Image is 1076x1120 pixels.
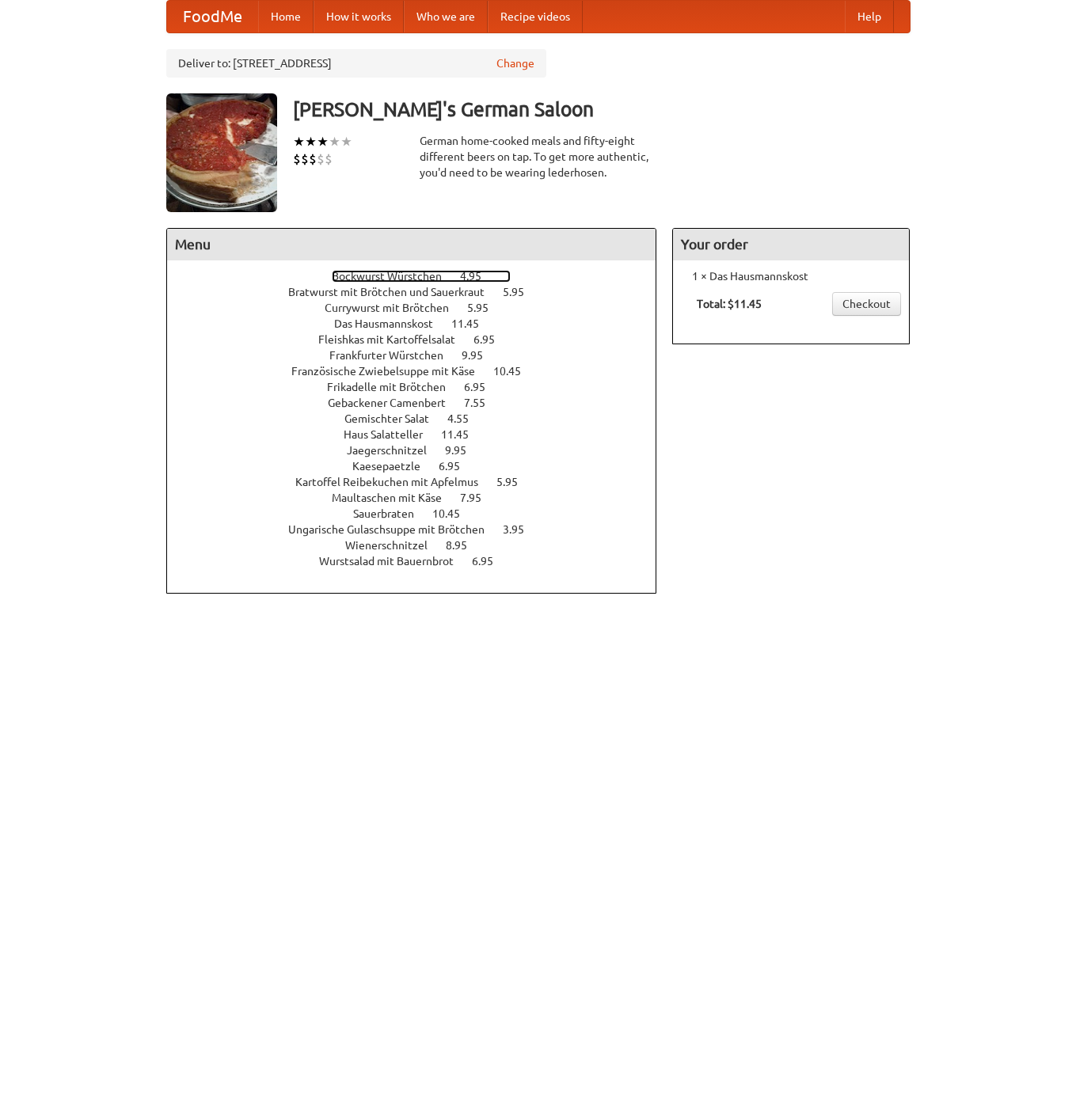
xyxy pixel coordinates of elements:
[493,365,537,378] span: 10.45
[317,150,325,168] li: $
[301,150,309,168] li: $
[166,93,277,212] img: angular.jpg
[697,298,762,310] b: Total: $11.45
[496,55,534,71] a: Change
[352,460,489,473] a: Kaesepaetzle 6.95
[291,365,550,378] a: Französische Zwiebelsuppe mit Käse 10.45
[473,333,511,346] span: 6.95
[295,476,547,488] a: Kartoffel Reibekuchen mit Apfelmus 5.95
[317,133,329,150] li: ★
[325,150,333,168] li: $
[327,381,462,393] span: Frikadelle mit Brötchen
[347,444,496,457] a: Jaegerschnitzel 9.95
[488,1,583,32] a: Recipe videos
[332,270,458,283] span: Bockwurst Würstchen
[293,133,305,150] li: ★
[288,286,553,298] a: Bratwurst mit Brötchen und Sauerkraut 5.95
[167,1,258,32] a: FoodMe
[309,150,317,168] li: $
[446,539,483,552] span: 8.95
[288,523,553,536] a: Ungarische Gulaschsuppe mit Brötchen 3.95
[439,460,476,473] span: 6.95
[332,492,511,504] a: Maultaschen mit Käse 7.95
[325,302,518,314] a: Currywurst mit Brötchen 5.95
[318,333,471,346] span: Fleishkas mit Kartoffelsalat
[353,507,430,520] span: Sauerbraten
[319,555,470,568] span: Wurstsalad mit Bauernbrot
[314,1,404,32] a: How it works
[305,133,317,150] li: ★
[328,397,515,409] a: Gebackener Camenbert 7.55
[291,365,491,378] span: Französische Zwiebelsuppe mit Käse
[328,397,462,409] span: Gebackener Camenbert
[332,270,511,283] a: Bockwurst Würstchen 4.95
[288,523,500,536] span: Ungarische Gulaschsuppe mit Brötchen
[345,539,496,552] a: Wienerschnitzel 8.95
[345,539,443,552] span: Wienerschnitzel
[472,555,509,568] span: 6.95
[503,286,540,298] span: 5.95
[329,349,512,362] a: Frankfurter Würstchen 9.95
[832,292,901,316] a: Checkout
[344,428,439,441] span: Haus Salatteller
[464,381,501,393] span: 6.95
[441,428,485,441] span: 11.45
[503,523,540,536] span: 3.95
[353,507,489,520] a: Sauerbraten 10.45
[295,476,494,488] span: Kartoffel Reibekuchen mit Apfelmus
[845,1,894,32] a: Help
[404,1,488,32] a: Who we are
[462,349,499,362] span: 9.95
[293,150,301,168] li: $
[293,93,911,125] h3: [PERSON_NAME]'s German Saloon
[329,349,459,362] span: Frankfurter Würstchen
[432,507,476,520] span: 10.45
[451,317,495,330] span: 11.45
[334,317,449,330] span: Das Hausmannskost
[447,412,485,425] span: 4.55
[334,317,508,330] a: Das Hausmannskost 11.45
[318,333,524,346] a: Fleishkas mit Kartoffelsalat 6.95
[464,397,501,409] span: 7.55
[467,302,504,314] span: 5.95
[347,444,443,457] span: Jaegerschnitzel
[332,492,458,504] span: Maultaschen mit Käse
[496,476,534,488] span: 5.95
[329,133,340,150] li: ★
[344,412,498,425] a: Gemischter Salat 4.55
[327,381,515,393] a: Frikadelle mit Brötchen 6.95
[445,444,482,457] span: 9.95
[325,302,465,314] span: Currywurst mit Brötchen
[344,428,498,441] a: Haus Salatteller 11.45
[288,286,500,298] span: Bratwurst mit Brötchen und Sauerkraut
[166,49,546,78] div: Deliver to: [STREET_ADDRESS]
[340,133,352,150] li: ★
[167,229,656,260] h4: Menu
[344,412,445,425] span: Gemischter Salat
[420,133,657,180] div: German home-cooked meals and fifty-eight different beers on tap. To get more authentic, you'd nee...
[352,460,436,473] span: Kaesepaetzle
[460,492,497,504] span: 7.95
[258,1,314,32] a: Home
[673,229,909,260] h4: Your order
[681,268,901,284] li: 1 × Das Hausmannskost
[460,270,497,283] span: 4.95
[319,555,523,568] a: Wurstsalad mit Bauernbrot 6.95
